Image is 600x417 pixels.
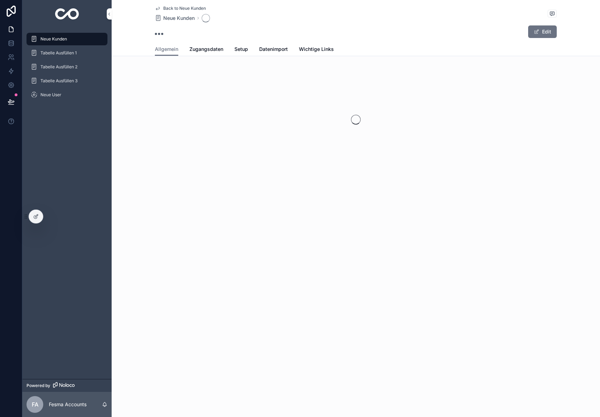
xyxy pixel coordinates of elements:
[40,92,61,98] span: Neue User
[40,50,77,56] span: Tabelle Ausfüllen 1
[234,46,248,53] span: Setup
[163,15,195,22] span: Neue Kunden
[49,401,87,408] p: Fesma Accounts
[27,61,107,73] a: Tabelle Ausfüllen 2
[299,46,334,53] span: Wichtige Links
[155,15,195,22] a: Neue Kunden
[155,43,178,56] a: Allgemein
[55,8,79,20] img: App logo
[189,46,223,53] span: Zugangsdaten
[155,6,206,11] a: Back to Neue Kunden
[27,75,107,87] a: Tabelle Ausfüllen 3
[234,43,248,57] a: Setup
[22,379,112,392] a: Powered by
[32,400,38,409] span: FA
[528,25,557,38] button: Edit
[27,89,107,101] a: Neue User
[22,28,112,110] div: scrollable content
[27,47,107,59] a: Tabelle Ausfüllen 1
[27,383,50,388] span: Powered by
[155,46,178,53] span: Allgemein
[40,78,77,84] span: Tabelle Ausfüllen 3
[27,33,107,45] a: Neue Kunden
[163,6,206,11] span: Back to Neue Kunden
[259,43,288,57] a: Datenimport
[40,36,67,42] span: Neue Kunden
[40,64,77,70] span: Tabelle Ausfüllen 2
[189,43,223,57] a: Zugangsdaten
[259,46,288,53] span: Datenimport
[299,43,334,57] a: Wichtige Links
